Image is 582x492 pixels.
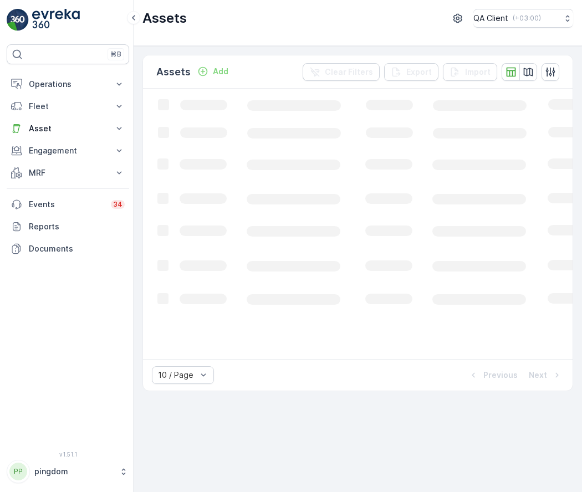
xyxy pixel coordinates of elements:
[384,63,438,81] button: Export
[29,243,125,254] p: Documents
[32,9,80,31] img: logo_light-DOdMpM7g.png
[303,63,380,81] button: Clear Filters
[7,460,129,483] button: PPpingdom
[113,200,122,209] p: 34
[483,370,518,381] p: Previous
[29,101,107,112] p: Fleet
[529,370,547,381] p: Next
[473,9,573,28] button: QA Client(+03:00)
[7,73,129,95] button: Operations
[193,65,233,78] button: Add
[443,63,497,81] button: Import
[142,9,187,27] p: Assets
[29,145,107,156] p: Engagement
[29,167,107,178] p: MRF
[7,451,129,458] span: v 1.51.1
[29,221,125,232] p: Reports
[473,13,508,24] p: QA Client
[7,238,129,260] a: Documents
[528,368,564,382] button: Next
[29,123,107,134] p: Asset
[465,66,491,78] p: Import
[156,64,191,80] p: Assets
[325,66,373,78] p: Clear Filters
[7,162,129,184] button: MRF
[29,199,104,210] p: Events
[9,463,27,480] div: PP
[467,368,519,382] button: Previous
[406,66,432,78] p: Export
[7,95,129,117] button: Fleet
[34,466,114,477] p: pingdom
[7,193,129,216] a: Events34
[7,9,29,31] img: logo
[7,117,129,140] button: Asset
[213,66,228,77] p: Add
[513,14,541,23] p: ( +03:00 )
[7,216,129,238] a: Reports
[110,50,121,59] p: ⌘B
[29,79,107,90] p: Operations
[7,140,129,162] button: Engagement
